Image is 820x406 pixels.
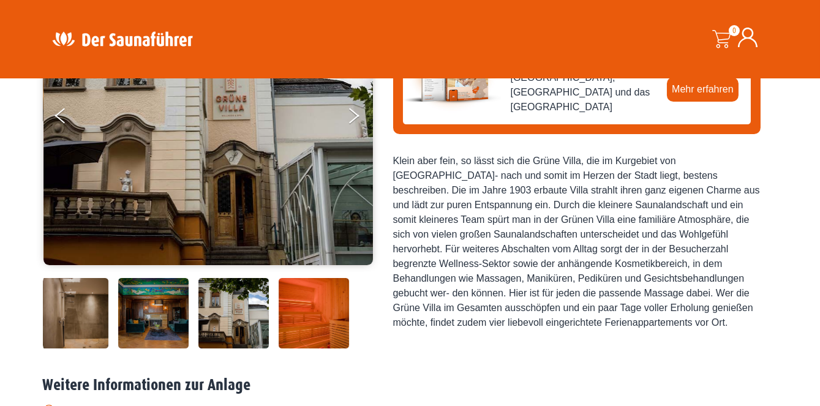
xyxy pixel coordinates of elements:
[55,103,86,133] button: Previous
[729,25,740,36] span: 0
[667,77,739,102] a: Mehr erfahren
[347,103,377,133] button: Next
[393,154,761,330] div: Klein aber fein, so lässt sich die Grüne Villa, die im Kurgebiet von [GEOGRAPHIC_DATA]- nach und ...
[43,376,778,395] h2: Weitere Informationen zur Anlage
